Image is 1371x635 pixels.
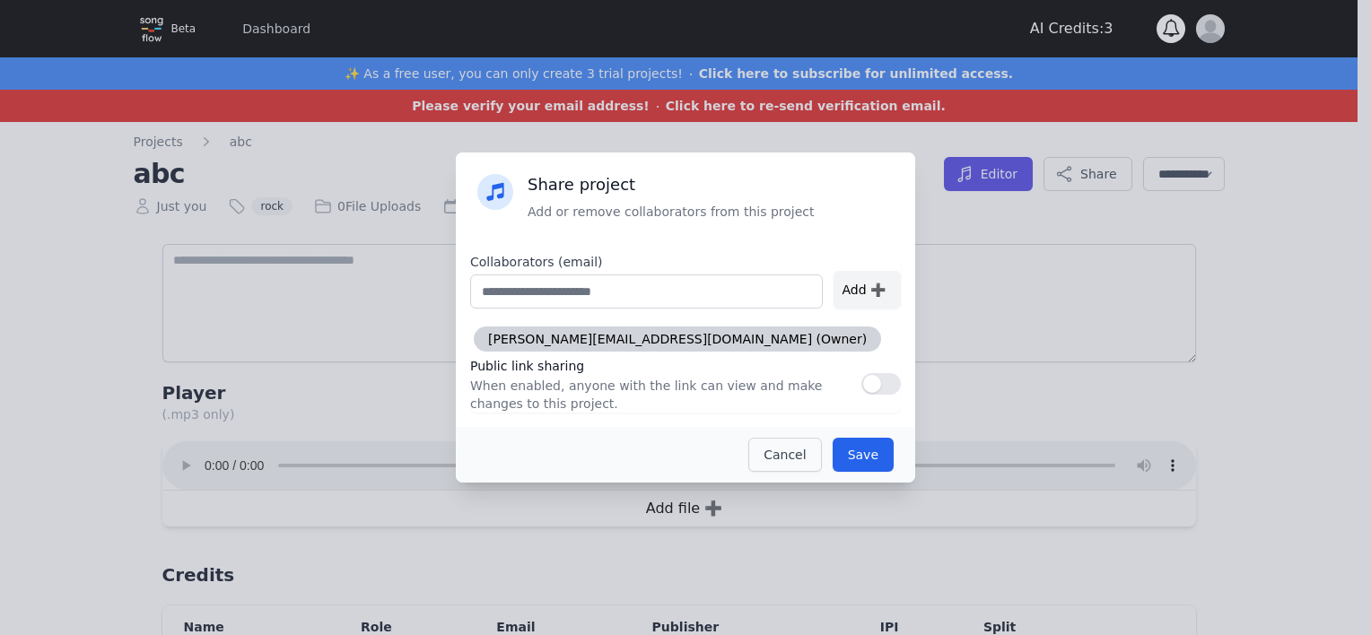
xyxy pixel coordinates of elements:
button: Save [833,438,894,472]
p: Add or remove collaborators from this project [528,203,815,221]
button: Cancel [748,438,821,472]
div: [PERSON_NAME][EMAIL_ADDRESS][DOMAIN_NAME] (Owner) [474,326,881,352]
div: Add ➕ [834,271,901,309]
span: When enabled, anyone with the link can view and make changes to this project. [470,377,861,413]
h3: Share project [528,174,815,196]
span: Public link sharing [470,355,861,377]
label: Collaborators (email) [470,253,901,271]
